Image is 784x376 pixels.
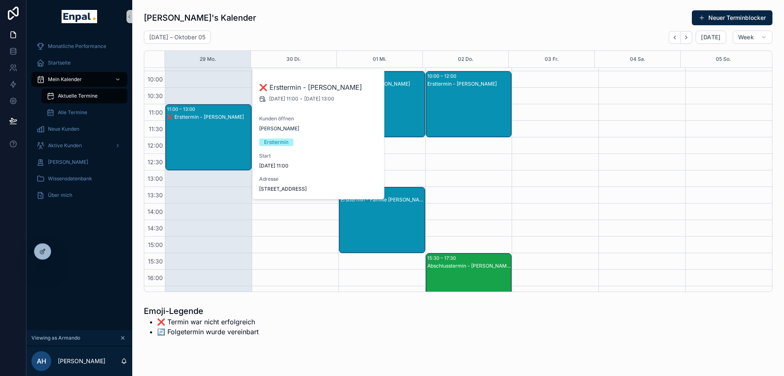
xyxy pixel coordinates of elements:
span: Kunden öffnen [259,115,378,122]
span: [DATE] 11:00 [269,96,298,102]
span: Week [738,34,754,41]
span: Adresse [259,176,378,182]
li: ❌ Termin war nicht erfolgreich [157,317,259,327]
div: scrollable content [26,33,132,213]
button: Week [733,31,772,44]
div: Ersttermin - [PERSON_NAME] [427,81,511,87]
span: [DATE] [701,34,720,41]
div: 11:00 – 13:00❌ Ersttermin - [PERSON_NAME] [166,105,251,170]
span: 14:30 [145,225,165,232]
span: Wissensdatenbank [48,175,92,182]
button: 03 Fr. [545,51,559,67]
a: Alle Termine [41,105,127,120]
button: Neuer Terminblocker [692,10,772,25]
span: 12:00 [145,142,165,149]
button: Back [669,31,681,44]
p: [PERSON_NAME] [58,357,105,365]
h2: ❌ Ersttermin - [PERSON_NAME] [259,82,378,92]
div: Ersttermin [264,139,288,146]
a: [PERSON_NAME] [31,155,127,170]
span: [DATE] 13:00 [304,96,334,102]
span: 10:30 [145,92,165,99]
button: 30 Di. [286,51,301,67]
div: 13:30 – 15:30Ersttermin - Familie [PERSON_NAME] [339,187,425,253]
button: 02 Do. [458,51,474,67]
button: 01 Mi. [373,51,387,67]
span: Über mich [48,192,72,199]
a: Wissensdatenbank [31,171,127,186]
span: 16:00 [145,274,165,281]
div: Ersttermin - Familie [PERSON_NAME] [341,196,424,203]
span: 13:30 [145,192,165,199]
a: Aktive Kunden [31,138,127,153]
h1: [PERSON_NAME]'s Kalender [144,12,256,24]
span: Neue Kunden [48,126,79,132]
div: 15:30 – 17:30 [427,254,458,262]
button: Next [681,31,692,44]
img: App logo [62,10,97,23]
h2: [DATE] – Oktober 05 [149,33,205,41]
div: ❌ Ersttermin - [PERSON_NAME] [167,114,251,120]
span: Aktive Kunden [48,142,82,149]
div: 15:30 – 17:30Abschlusstermin - [PERSON_NAME] [426,254,512,319]
a: Neue Kunden [31,122,127,137]
div: 10:00 – 12:00Ersttermin - [PERSON_NAME] [426,72,512,137]
span: 15:00 [146,241,165,248]
a: Monatliche Performance [31,39,127,54]
span: Alle Termine [58,109,87,116]
span: Start [259,153,378,159]
span: 13:00 [145,175,165,182]
span: 12:30 [145,158,165,165]
span: [PERSON_NAME] [48,159,88,165]
button: 29 Mo. [200,51,216,67]
div: 10:00 – 12:00 [427,72,458,80]
span: - [300,96,303,102]
span: AH [37,356,46,366]
a: Startseite [31,55,127,70]
span: Startseite [48,60,71,66]
span: 16:30 [145,291,165,298]
span: [DATE] 11:00 [259,163,378,169]
a: Aktuelle Termine [41,89,127,103]
span: 11:00 [147,109,165,116]
div: Abschlusstermin - [PERSON_NAME] [427,263,511,269]
span: Aktuelle Termine [58,93,98,99]
button: 05 So. [716,51,731,67]
span: Viewing as Armando [31,335,80,341]
span: 14:00 [145,208,165,215]
span: 10:00 [145,76,165,83]
a: Über mich [31,188,127,203]
li: 🔄️ Folgetermin wurde vereinbart [157,327,259,337]
span: Mein Kalender [48,76,82,83]
div: 11:00 – 13:00 [167,105,197,113]
button: [DATE] [696,31,726,44]
button: 04 Sa. [630,51,646,67]
a: Mein Kalender [31,72,127,87]
h1: Emoji-Legende [144,305,259,317]
span: 15:30 [146,258,165,265]
span: [STREET_ADDRESS] [259,186,378,192]
a: [PERSON_NAME] [259,125,299,132]
span: Monatliche Performance [48,43,106,50]
span: 11:30 [147,125,165,132]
